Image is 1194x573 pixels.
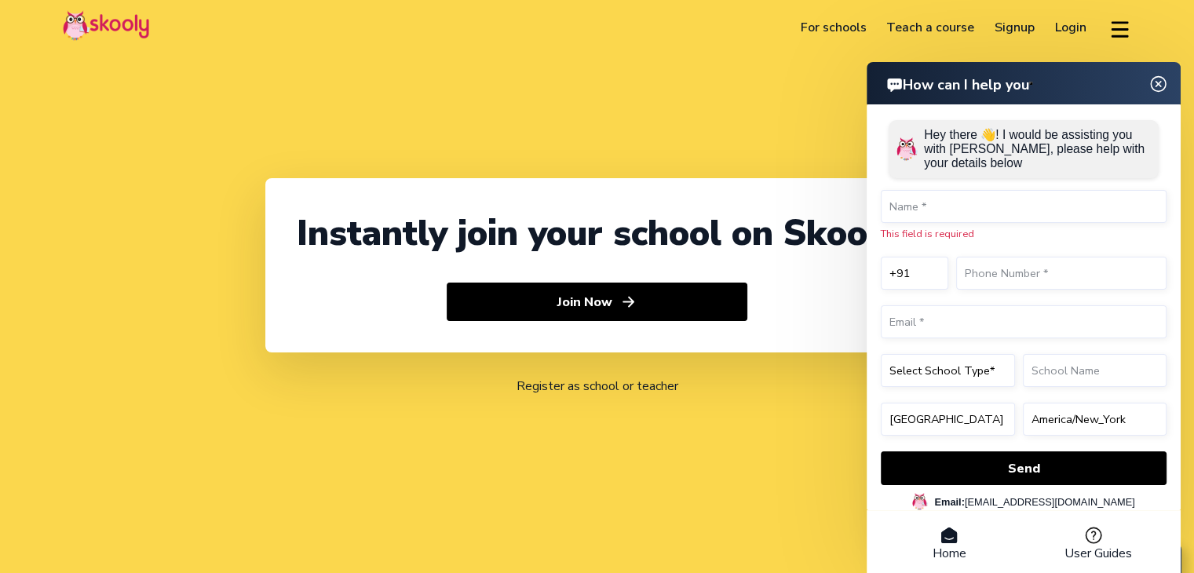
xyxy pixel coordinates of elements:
[984,15,1045,40] a: Signup
[1045,15,1097,40] a: Login
[297,210,897,257] div: Instantly join your school on Skooly
[876,15,984,40] a: Teach a course
[447,283,747,322] button: Join Nowarrow forward outline
[1108,15,1131,41] button: menu outline
[620,294,637,310] ion-icon: arrow forward outline
[63,10,149,41] img: Skooly
[791,15,877,40] a: For schools
[517,378,678,395] a: Register as school or teacher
